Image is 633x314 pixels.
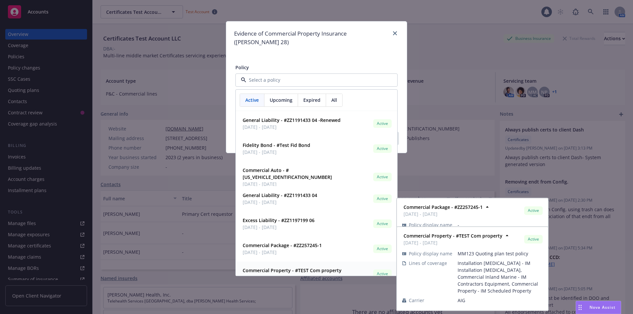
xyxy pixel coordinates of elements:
span: Active [245,97,259,103]
span: Expired [303,97,320,103]
a: close [391,29,399,37]
span: Active [376,146,389,152]
strong: Commercial Property - #TEST Com property [404,233,502,239]
span: [DATE] - [DATE] [243,274,342,281]
span: Carrier [409,297,424,304]
button: Nova Assist [576,301,621,314]
span: Active [376,196,389,202]
h1: Evidence of Commercial Property Insurance ([PERSON_NAME] 28) [234,29,388,47]
strong: General Liability - #ZZ1191433 04 [243,192,317,198]
span: All [331,97,337,103]
span: Active [376,271,389,277]
span: Lines of coverage [409,260,447,267]
span: Active [527,236,540,242]
span: MM123 Quoting plan test policy [458,250,543,257]
input: Select a policy [246,76,384,83]
span: [DATE] - [DATE] [243,124,341,130]
span: Active [376,121,389,127]
span: [DATE] - [DATE] [243,149,310,156]
span: Active [376,221,389,227]
strong: Commercial Package - #ZZ257245-1 [404,204,483,210]
span: Policy display name [409,221,452,228]
span: [DATE] - [DATE] [243,199,317,206]
strong: Commercial Property - #TEST Com property [243,267,342,273]
span: Active [376,246,389,252]
span: - [458,221,543,228]
span: Policy [235,64,249,71]
span: [DATE] - [DATE] [243,181,371,187]
strong: Commercial Package - #ZZ257245-1 [243,242,322,248]
span: [DATE] - [DATE] [404,239,502,246]
strong: Fidelity Bond - #Test Fid Bond [243,142,310,148]
span: [DATE] - [DATE] [404,211,483,217]
span: Nova Assist [589,304,616,310]
span: Upcoming [270,97,292,103]
strong: Excess Liability - #ZZ1197199 06 [243,217,315,223]
span: AIG [458,297,543,304]
span: Active [527,208,540,214]
div: Drag to move [576,301,584,314]
span: Policy display name [409,250,452,257]
strong: General Liability - #ZZ1191433 04 -Renewed [243,117,341,123]
strong: Commercial Auto - #[US_VEHICLE_IDENTIFICATION_NUMBER] [243,167,332,180]
span: [DATE] - [DATE] [243,249,322,256]
span: [DATE] - [DATE] [243,224,315,231]
span: Active [376,174,389,180]
span: Installation [MEDICAL_DATA] - IM Installation [MEDICAL_DATA], Commercial Inland Marine - IM Contr... [458,260,543,294]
